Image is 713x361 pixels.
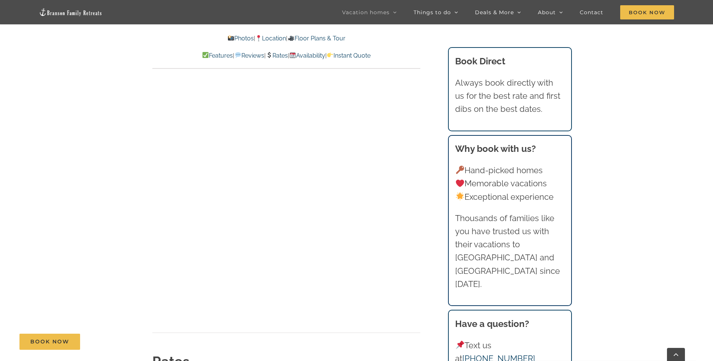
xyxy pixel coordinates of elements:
[455,76,564,116] p: Always book directly with us for the best rate and first dibs on the best dates.
[620,5,674,19] span: Book Now
[456,192,464,201] img: 🌟
[538,10,556,15] span: About
[288,35,294,41] img: 🎥
[455,142,564,156] h3: Why book with us?
[228,35,254,42] a: Photos
[235,52,241,58] img: 💬
[580,10,603,15] span: Contact
[456,179,464,187] img: ❤️
[266,52,272,58] img: 💲
[455,318,529,329] strong: Have a question?
[327,52,333,58] img: 👉
[455,164,564,204] p: Hand-picked homes Memorable vacations Exceptional experience
[327,52,371,59] a: Instant Quote
[256,35,262,41] img: 📍
[234,52,264,59] a: Reviews
[228,35,234,41] img: 📸
[342,10,390,15] span: Vacation homes
[475,10,514,15] span: Deals & More
[455,56,505,67] b: Book Direct
[266,52,288,59] a: Rates
[202,52,233,59] a: Features
[255,35,286,42] a: Location
[152,34,420,43] p: | |
[152,51,420,61] p: | | | |
[414,10,451,15] span: Things to do
[19,334,80,350] a: Book Now
[287,35,345,42] a: Floor Plans & Tour
[455,212,564,291] p: Thousands of families like you have trusted us with their vacations to [GEOGRAPHIC_DATA] and [GEO...
[39,8,103,16] img: Branson Family Retreats Logo
[289,52,325,59] a: Availability
[30,339,69,345] span: Book Now
[290,52,296,58] img: 📆
[456,166,464,174] img: 🔑
[202,52,208,58] img: ✅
